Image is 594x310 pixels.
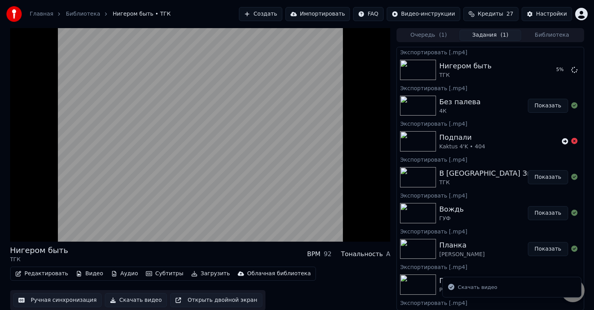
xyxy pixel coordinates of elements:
div: В [GEOGRAPHIC_DATA] Звезд Не Видно [439,168,581,179]
div: Экспортировать [.mp4] [397,226,583,236]
div: Экспортировать [.mp4] [397,119,583,128]
button: Аудио [108,268,141,279]
div: Kaktus 4'K • 404 [439,143,485,151]
button: Показать [528,99,568,113]
div: Планка [439,240,485,251]
div: ТГК [439,71,492,79]
button: Загрузить [188,268,233,279]
div: Экспортировать [.mp4] [397,155,583,164]
button: Скачать видео [105,293,167,307]
div: ГУФ [439,215,464,223]
button: Видео-инструкции [387,7,460,21]
div: Экспортировать [.mp4] [397,83,583,93]
div: 92 [324,249,332,259]
div: Облачная библиотека [247,270,311,278]
button: Субтитры [143,268,187,279]
button: Библиотека [521,30,583,41]
button: Создать [239,7,282,21]
span: Нигером быть • ТГК [113,10,170,18]
div: [PERSON_NAME] [439,251,485,258]
button: FAQ [353,7,383,21]
button: Видео [73,268,106,279]
img: youka [6,6,22,22]
button: Задания [459,30,521,41]
div: Плакшери [439,275,530,286]
button: Редактировать [12,268,72,279]
div: ТГК [439,179,581,187]
button: Настройки [522,7,572,21]
div: Нигером быть [10,245,68,256]
button: Показать [528,242,568,256]
div: 5 % [556,67,568,73]
div: Скачать видео [458,283,497,291]
div: Нигером быть [439,61,492,71]
div: Подпали [439,132,485,143]
div: Настройки [536,10,567,18]
a: Библиотека [66,10,100,18]
div: Экспортировать [.mp4] [397,191,583,200]
div: Тональность [341,249,383,259]
div: Экспортировать [.mp4] [397,262,583,271]
div: Вождь [439,204,464,215]
span: 27 [506,10,513,18]
span: Кредиты [478,10,503,18]
button: Кредиты27 [463,7,519,21]
button: Открыть двойной экран [170,293,262,307]
button: Очередь [398,30,459,41]
nav: breadcrumb [30,10,171,18]
a: Главная [30,10,53,18]
button: Ручная синхронизация [13,293,102,307]
div: Экспортировать [.mp4] [397,298,583,307]
div: 4К [439,107,481,115]
div: PHARAOH • [GEOGRAPHIC_DATA] [439,286,530,294]
span: ( 1 ) [439,31,447,39]
button: Показать [528,206,568,220]
div: BPM [307,249,320,259]
div: Без палева [439,96,481,107]
div: ТГК [10,256,68,264]
div: A [386,249,390,259]
button: Импортировать [285,7,350,21]
button: Показать [528,170,568,184]
span: ( 1 ) [501,31,508,39]
div: Экспортировать [.mp4] [397,47,583,57]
